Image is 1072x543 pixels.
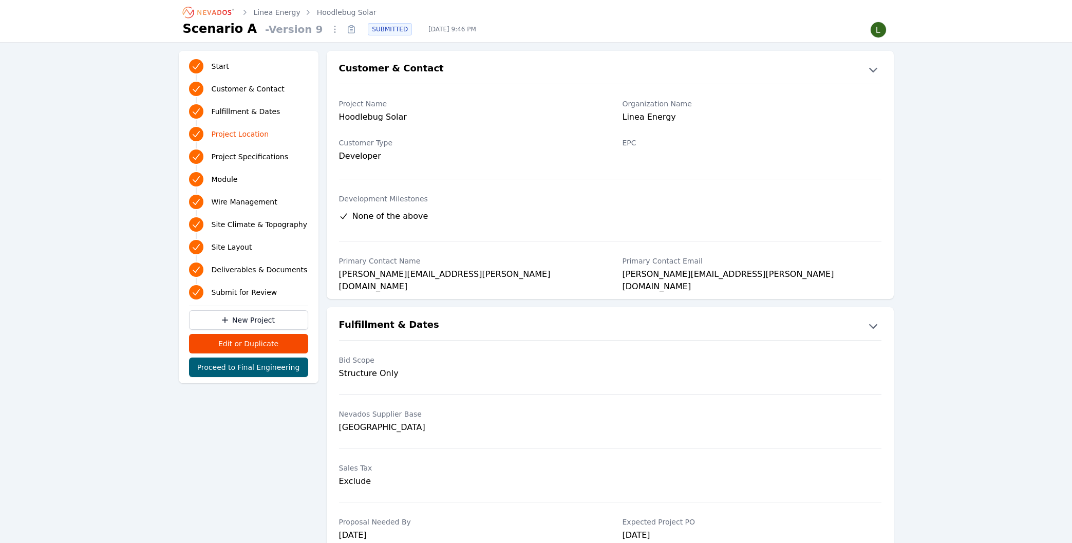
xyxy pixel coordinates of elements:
span: Module [212,174,238,184]
span: Submit for Review [212,287,277,297]
div: [PERSON_NAME][EMAIL_ADDRESS][PERSON_NAME][DOMAIN_NAME] [623,268,881,283]
label: EPC [623,138,881,148]
span: Site Climate & Topography [212,219,307,230]
h1: Scenario A [183,21,257,37]
h2: Fulfillment & Dates [339,317,439,334]
div: Linea Energy [623,111,881,125]
label: Primary Contact Name [339,256,598,266]
label: Proposal Needed By [339,517,598,527]
label: Nevados Supplier Base [339,409,598,419]
label: Sales Tax [339,463,598,473]
label: Development Milestones [339,194,881,204]
span: Wire Management [212,197,277,207]
label: Project Name [339,99,598,109]
span: None of the above [352,210,428,222]
button: Customer & Contact [327,61,894,78]
span: [DATE] 9:46 PM [420,25,484,33]
button: Edit or Duplicate [189,334,308,353]
nav: Breadcrumb [183,4,377,21]
div: Hoodlebug Solar [339,111,598,125]
label: Organization Name [623,99,881,109]
div: Structure Only [339,367,598,380]
span: Start [212,61,229,71]
h2: Customer & Contact [339,61,444,78]
a: Linea Energy [254,7,300,17]
span: Project Location [212,129,269,139]
label: Primary Contact Email [623,256,881,266]
span: Deliverables & Documents [212,265,308,275]
button: Fulfillment & Dates [327,317,894,334]
span: Customer & Contact [212,84,285,94]
button: Proceed to Final Engineering [189,358,308,377]
span: Project Specifications [212,152,289,162]
label: Customer Type [339,138,598,148]
span: Fulfillment & Dates [212,106,280,117]
a: Hoodlebug Solar [317,7,377,17]
span: Site Layout [212,242,252,252]
div: [GEOGRAPHIC_DATA] [339,421,598,434]
label: Bid Scope [339,355,598,365]
div: [PERSON_NAME][EMAIL_ADDRESS][PERSON_NAME][DOMAIN_NAME] [339,268,598,283]
div: Developer [339,150,598,162]
img: Lamar Washington [870,22,887,38]
div: Exclude [339,475,598,488]
label: Expected Project PO [623,517,881,527]
span: - Version 9 [261,22,327,36]
a: New Project [189,310,308,330]
div: SUBMITTED [368,23,412,35]
nav: Progress [189,57,308,302]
